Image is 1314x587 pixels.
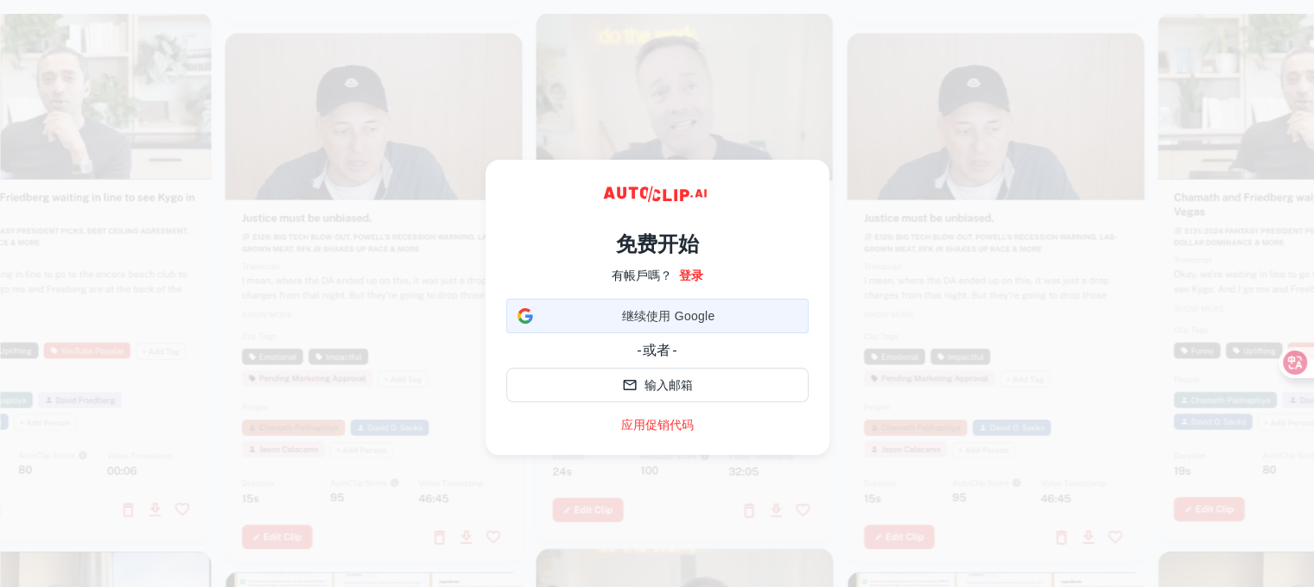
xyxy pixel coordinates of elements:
font: 输入邮箱 [644,379,693,393]
font: 继续使用 Google [622,309,715,323]
font: 登录 [679,268,703,282]
font: 免费开始 [616,231,699,256]
font: 应用促销代码 [621,418,694,432]
div: 继续使用 Google [506,299,809,333]
font: 有帳戶嗎？ [612,268,672,282]
a: 登录 [679,266,703,285]
font: - 或者 - [637,342,677,358]
button: 输入邮箱 [506,368,809,402]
